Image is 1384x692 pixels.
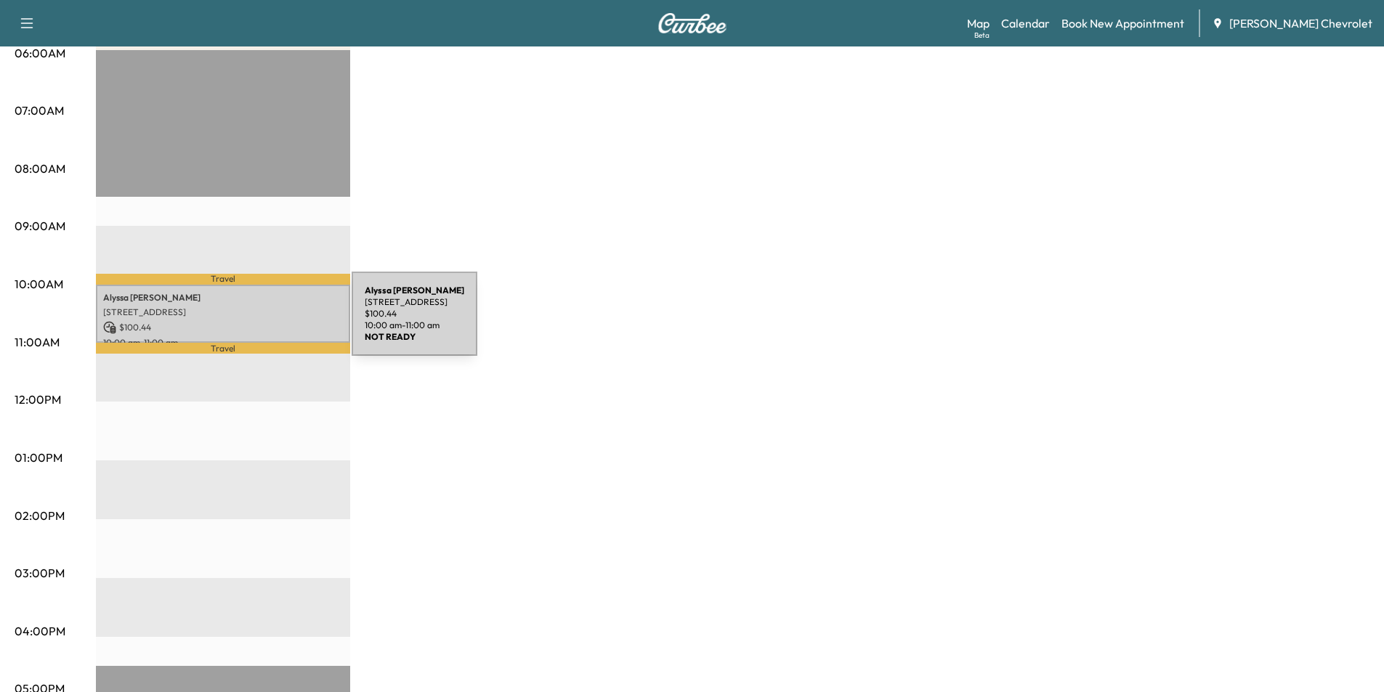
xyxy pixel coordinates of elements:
[103,292,343,304] p: Alyssa [PERSON_NAME]
[103,306,343,318] p: [STREET_ADDRESS]
[103,321,343,334] p: $ 100.44
[1061,15,1184,32] a: Book New Appointment
[15,217,65,235] p: 09:00AM
[15,44,65,62] p: 06:00AM
[96,274,350,285] p: Travel
[103,337,343,349] p: 10:00 am - 11:00 am
[1001,15,1050,32] a: Calendar
[96,343,350,354] p: Travel
[15,622,65,640] p: 04:00PM
[15,449,62,466] p: 01:00PM
[15,275,63,293] p: 10:00AM
[657,13,727,33] img: Curbee Logo
[15,507,65,524] p: 02:00PM
[1229,15,1372,32] span: [PERSON_NAME] Chevrolet
[967,15,990,32] a: MapBeta
[15,333,60,351] p: 11:00AM
[974,30,990,41] div: Beta
[15,564,65,582] p: 03:00PM
[15,391,61,408] p: 12:00PM
[15,160,65,177] p: 08:00AM
[15,102,64,119] p: 07:00AM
